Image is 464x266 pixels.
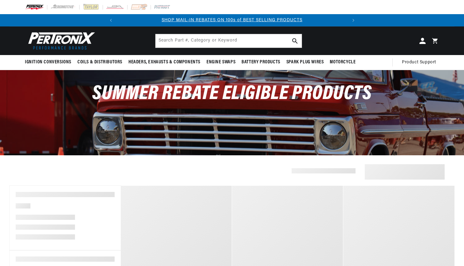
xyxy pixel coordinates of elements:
[203,55,238,69] summary: Engine Swaps
[105,14,117,26] button: Translation missing: en.sections.announcements.previous_announcement
[347,14,360,26] button: Translation missing: en.sections.announcements.next_announcement
[402,55,439,70] summary: Product Support
[286,59,324,66] span: Spark Plug Wires
[25,59,71,66] span: Ignition Conversions
[206,59,235,66] span: Engine Swaps
[155,34,302,48] input: Search Part #, Category or Keyword
[327,55,359,69] summary: Motorcycle
[74,55,125,69] summary: Coils & Distributors
[128,59,200,66] span: Headers, Exhausts & Components
[10,14,454,26] slideshow-component: Translation missing: en.sections.announcements.announcement_bar
[242,59,280,66] span: Battery Products
[117,17,347,24] div: 1 of 2
[25,55,74,69] summary: Ignition Conversions
[77,59,122,66] span: Coils & Distributors
[402,59,436,66] span: Product Support
[288,34,302,48] button: Search Part #, Category or Keyword
[283,55,327,69] summary: Spark Plug Wires
[330,59,356,66] span: Motorcycle
[117,17,347,24] div: Announcement
[25,30,96,51] img: Pertronix
[162,18,302,22] a: SHOP MAIL-IN REBATES ON 100s of BEST SELLING PRODUCTS
[125,55,203,69] summary: Headers, Exhausts & Components
[92,84,372,104] span: Summer Rebate Eligible Products
[238,55,283,69] summary: Battery Products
